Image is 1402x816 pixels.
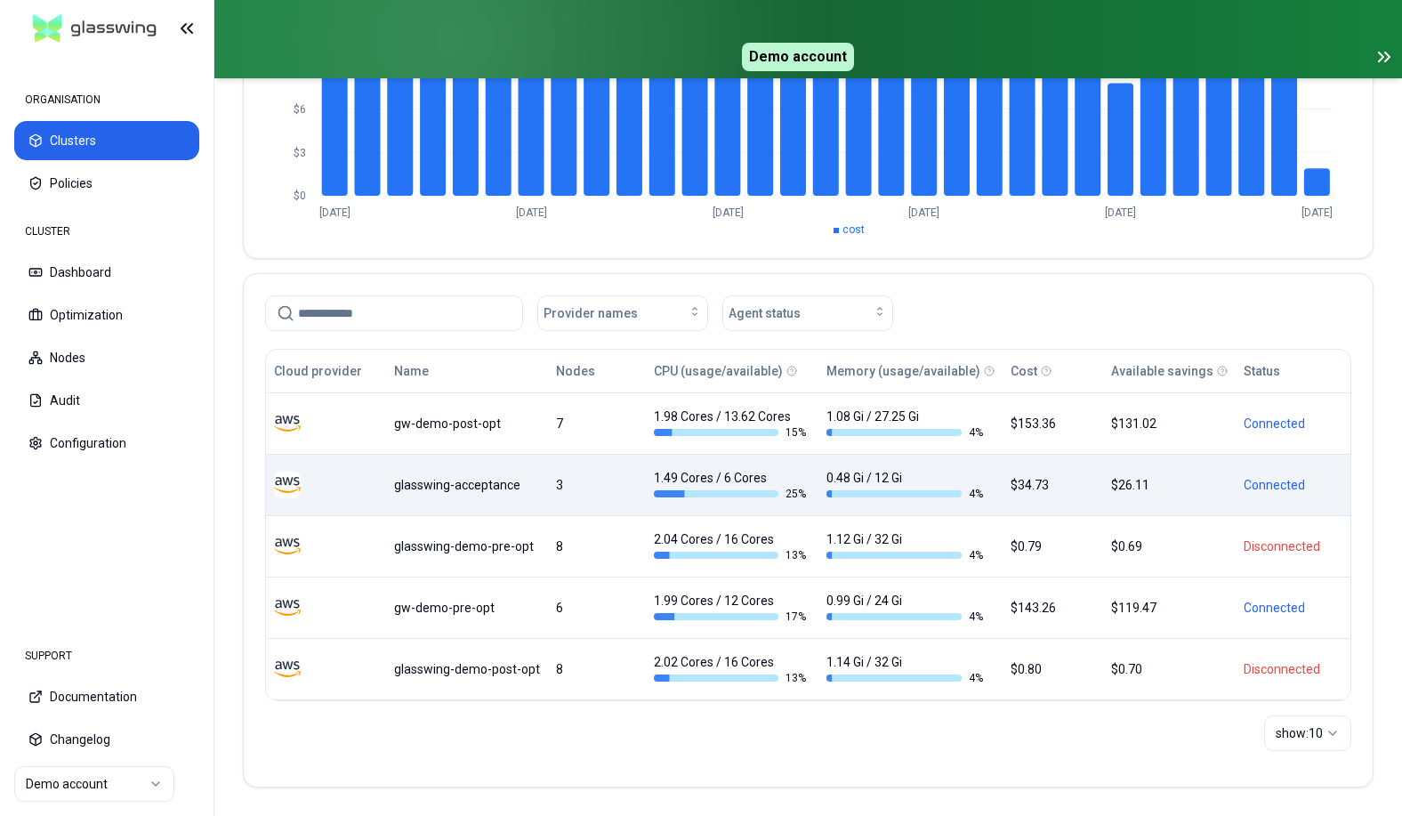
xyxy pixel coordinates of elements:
[14,638,199,674] div: SUPPORT
[654,653,810,685] div: 2.02 Cores / 16 Cores
[1011,415,1095,432] div: $153.36
[14,253,199,292] button: Dashboard
[654,610,810,624] div: 17 %
[274,353,362,389] button: Cloud provider
[556,599,638,617] div: 6
[842,223,865,236] span: cost
[14,214,199,249] div: CLUSTER
[274,533,301,560] img: aws
[1011,476,1095,494] div: $34.73
[26,8,164,50] img: GlassWing
[654,530,810,562] div: 2.04 Cores / 16 Cores
[394,660,540,678] div: glasswing-demo-post-opt
[556,537,638,555] div: 8
[14,338,199,377] button: Nodes
[1111,415,1229,432] div: $131.02
[1244,537,1342,555] div: Disconnected
[274,656,301,683] img: aws
[729,304,801,322] span: Agent status
[826,610,983,624] div: 4 %
[826,425,983,440] div: 4 %
[274,472,301,498] img: aws
[14,677,199,716] button: Documentation
[556,415,638,432] div: 7
[722,295,893,331] button: Agent status
[394,537,540,555] div: glasswing-demo-pre-opt
[908,206,939,219] tspan: [DATE]
[294,103,306,116] tspan: $6
[516,206,547,219] tspan: [DATE]
[1111,599,1229,617] div: $119.47
[654,353,783,389] button: CPU (usage/available)
[654,671,810,685] div: 13 %
[556,476,638,494] div: 3
[1011,353,1037,389] button: Cost
[394,353,429,389] button: Name
[14,424,199,463] button: Configuration
[1111,476,1229,494] div: $26.11
[826,592,983,624] div: 0.99 Gi / 24 Gi
[826,653,983,685] div: 1.14 Gi / 32 Gi
[537,295,708,331] button: Provider names
[654,592,810,624] div: 1.99 Cores / 12 Cores
[1244,476,1342,494] div: Connected
[14,381,199,420] button: Audit
[394,476,540,494] div: glasswing-acceptance
[1244,362,1280,380] div: Status
[274,410,301,437] img: aws
[14,295,199,335] button: Optimization
[826,548,983,562] div: 4 %
[544,304,638,322] span: Provider names
[1244,599,1342,617] div: Connected
[1244,660,1342,678] div: Disconnected
[826,671,983,685] div: 4 %
[1105,206,1136,219] tspan: [DATE]
[556,353,595,389] button: Nodes
[713,206,744,219] tspan: [DATE]
[1301,206,1333,219] tspan: [DATE]
[1011,537,1095,555] div: $0.79
[654,487,810,501] div: 25 %
[394,415,540,432] div: gw-demo-post-opt
[14,121,199,160] button: Clusters
[394,599,540,617] div: gw-demo-pre-opt
[1111,353,1213,389] button: Available savings
[654,408,810,440] div: 1.98 Cores / 13.62 Cores
[1244,415,1342,432] div: Connected
[1111,660,1229,678] div: $0.70
[556,660,638,678] div: 8
[294,147,306,159] tspan: $3
[826,530,983,562] div: 1.12 Gi / 32 Gi
[654,469,810,501] div: 1.49 Cores / 6 Cores
[654,425,810,440] div: 15 %
[742,43,854,71] span: Demo account
[1111,537,1229,555] div: $0.69
[826,408,983,440] div: 1.08 Gi / 27.25 Gi
[654,548,810,562] div: 13 %
[319,206,350,219] tspan: [DATE]
[1011,599,1095,617] div: $143.26
[14,164,199,203] button: Policies
[826,487,983,501] div: 4 %
[14,82,199,117] div: ORGANISATION
[294,190,306,202] tspan: $0
[1011,660,1095,678] div: $0.80
[826,353,980,389] button: Memory (usage/available)
[274,594,301,621] img: aws
[826,469,983,501] div: 0.48 Gi / 12 Gi
[14,720,199,759] button: Changelog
